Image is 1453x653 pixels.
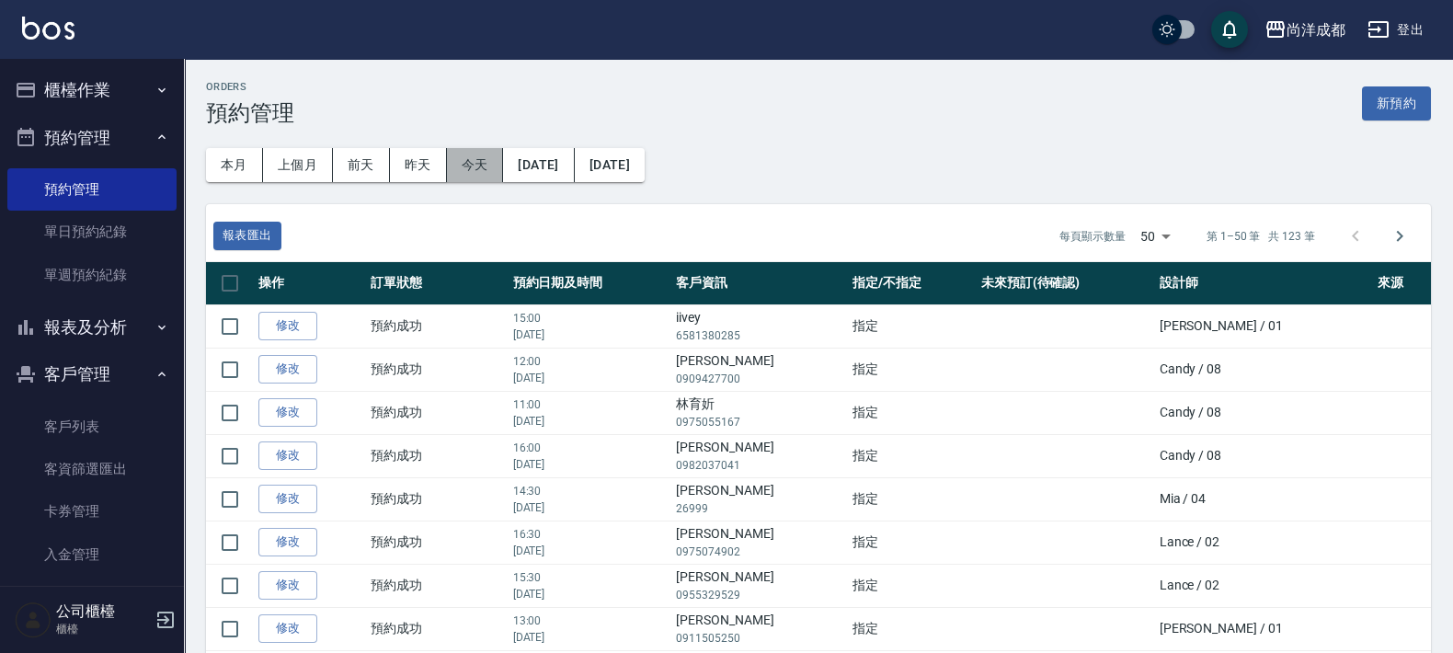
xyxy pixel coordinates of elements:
[7,254,177,296] a: 單週預約紀錄
[7,114,177,162] button: 預約管理
[7,490,177,533] a: 卡券管理
[7,168,177,211] a: 預約管理
[509,262,672,305] th: 預約日期及時間
[676,500,843,517] p: 26999
[676,630,843,647] p: 0911505250
[513,586,668,602] p: [DATE]
[671,564,848,607] td: [PERSON_NAME]
[513,413,668,430] p: [DATE]
[447,148,504,182] button: 今天
[676,414,843,430] p: 0975055167
[22,17,74,40] img: Logo
[1207,228,1315,245] p: 第 1–50 筆 共 123 筆
[513,326,668,343] p: [DATE]
[1059,228,1126,245] p: 每頁顯示數量
[848,434,977,477] td: 指定
[513,310,668,326] p: 15:00
[1155,262,1374,305] th: 設計師
[848,262,977,305] th: 指定/不指定
[56,602,150,621] h5: 公司櫃檯
[258,398,317,427] a: 修改
[1257,11,1353,49] button: 尚洋成都
[263,148,333,182] button: 上個月
[258,528,317,556] a: 修改
[848,607,977,650] td: 指定
[513,483,668,499] p: 14:30
[366,262,509,305] th: 訂單狀態
[671,434,848,477] td: [PERSON_NAME]
[366,434,509,477] td: 預約成功
[258,441,317,470] a: 修改
[671,391,848,434] td: 林育妡
[366,607,509,650] td: 預約成功
[1155,564,1374,607] td: Lance / 02
[676,371,843,387] p: 0909427700
[7,406,177,448] a: 客戶列表
[366,564,509,607] td: 預約成功
[513,353,668,370] p: 12:00
[7,66,177,114] button: 櫃檯作業
[366,391,509,434] td: 預約成功
[206,148,263,182] button: 本月
[1373,262,1431,305] th: 來源
[848,391,977,434] td: 指定
[513,629,668,646] p: [DATE]
[1155,304,1374,348] td: [PERSON_NAME] / 01
[1155,391,1374,434] td: Candy / 08
[1287,18,1345,41] div: 尚洋成都
[258,355,317,384] a: 修改
[1155,477,1374,521] td: Mia / 04
[206,100,294,126] h3: 預約管理
[258,614,317,643] a: 修改
[258,571,317,600] a: 修改
[513,543,668,559] p: [DATE]
[848,348,977,391] td: 指定
[333,148,390,182] button: 前天
[848,477,977,521] td: 指定
[671,607,848,650] td: [PERSON_NAME]
[1362,86,1431,120] button: 新預約
[206,81,294,93] h2: Orders
[671,348,848,391] td: [PERSON_NAME]
[503,148,574,182] button: [DATE]
[15,601,51,638] img: Person
[848,564,977,607] td: 指定
[575,148,645,182] button: [DATE]
[676,457,843,474] p: 0982037041
[848,304,977,348] td: 指定
[366,477,509,521] td: 預約成功
[513,526,668,543] p: 16:30
[1155,521,1374,564] td: Lance / 02
[258,312,317,340] a: 修改
[848,521,977,564] td: 指定
[513,499,668,516] p: [DATE]
[513,396,668,413] p: 11:00
[513,569,668,586] p: 15:30
[513,613,668,629] p: 13:00
[1211,11,1248,48] button: save
[513,456,668,473] p: [DATE]
[254,262,366,305] th: 操作
[1155,348,1374,391] td: Candy / 08
[213,222,281,250] button: 報表匯出
[390,148,447,182] button: 昨天
[7,448,177,490] a: 客資篩選匯出
[1378,214,1422,258] button: Go to next page
[676,327,843,344] p: 6581380285
[1155,434,1374,477] td: Candy / 08
[1133,212,1177,261] div: 50
[1360,13,1431,47] button: 登出
[56,621,150,637] p: 櫃檯
[258,485,317,513] a: 修改
[7,211,177,253] a: 單日預約紀錄
[1155,607,1374,650] td: [PERSON_NAME] / 01
[513,440,668,456] p: 16:00
[676,587,843,603] p: 0955329529
[513,370,668,386] p: [DATE]
[671,262,848,305] th: 客戶資訊
[671,304,848,348] td: iivey
[1362,94,1431,111] a: 新預約
[7,533,177,576] a: 入金管理
[977,262,1155,305] th: 未來預訂(待確認)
